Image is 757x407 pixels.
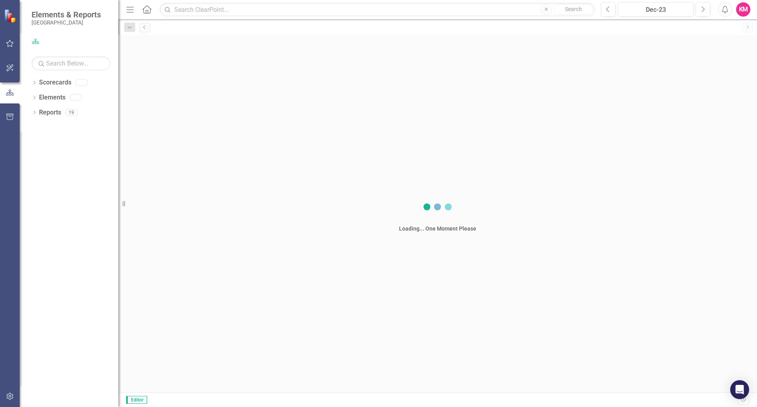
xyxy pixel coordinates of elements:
div: Loading... One Moment Please [399,225,476,233]
button: KM [736,2,750,17]
a: Scorecards [39,78,71,87]
span: Elements & Reports [32,10,101,19]
button: Dec-23 [618,2,694,17]
div: 19 [65,109,78,116]
img: ClearPoint Strategy [4,9,18,23]
a: Reports [39,108,61,117]
div: Open Intercom Messenger [730,380,749,399]
button: Search [554,4,593,15]
input: Search ClearPoint... [160,3,595,17]
a: Elements [39,93,65,102]
div: Dec-23 [621,5,691,15]
span: Editor [126,396,147,404]
span: Search [565,6,582,12]
input: Search Below... [32,56,110,70]
small: [GEOGRAPHIC_DATA] [32,19,101,26]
